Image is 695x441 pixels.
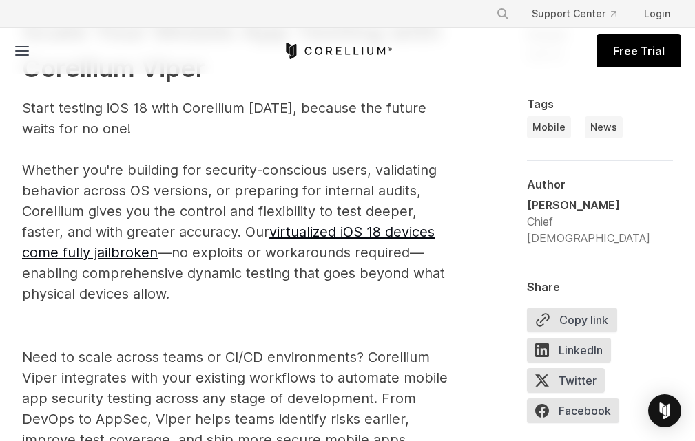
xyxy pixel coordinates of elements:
div: Author [527,178,673,191]
a: LinkedIn [527,338,619,368]
a: Twitter [527,368,613,398]
span: Mobile [532,120,566,134]
span: LinkedIn [527,338,611,363]
span: News [590,120,617,134]
div: Chief [DEMOGRAPHIC_DATA] [527,213,673,246]
a: Support Center [521,1,627,26]
a: Login [633,1,681,26]
div: Navigation Menu [485,1,681,26]
a: Facebook [527,398,627,429]
a: Mobile [527,116,571,138]
button: Copy link [527,308,617,332]
p: Start testing iOS 18 with Corellium [DATE], because the future waits for no one! Whether you're b... [22,98,448,304]
a: Free Trial [597,34,681,67]
span: Facebook [527,398,619,423]
a: News [585,116,623,138]
a: Corellium Home [283,43,393,59]
div: Open Intercom Messenger [648,394,681,427]
div: [PERSON_NAME] [527,197,673,213]
div: Tags [527,97,673,111]
span: Twitter [527,368,605,393]
span: Free Trial [613,43,665,59]
button: Search [490,1,515,26]
div: Share [527,280,673,294]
